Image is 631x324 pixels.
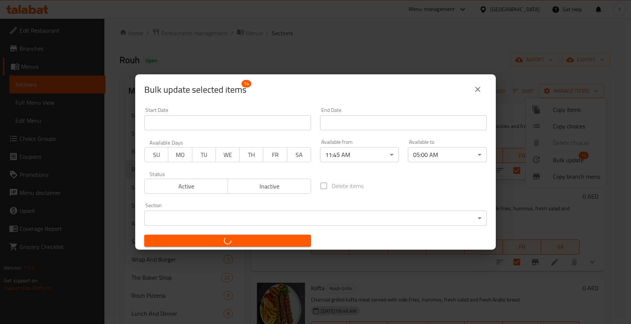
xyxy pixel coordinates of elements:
[290,149,308,160] span: SA
[231,181,308,192] span: Inactive
[242,80,251,87] span: 14
[216,147,240,162] button: WE
[287,147,311,162] button: SA
[219,149,237,160] span: WE
[263,147,287,162] button: FR
[144,179,228,194] button: Active
[239,147,263,162] button: TH
[228,179,311,194] button: Inactive
[192,147,216,162] button: TU
[266,149,284,160] span: FR
[148,181,225,192] span: Active
[148,149,165,160] span: SU
[243,149,260,160] span: TH
[168,147,192,162] button: MO
[195,149,213,160] span: TU
[144,211,487,226] div: ​
[320,147,399,162] div: 11:45 AM
[144,147,168,162] button: SU
[469,80,487,98] button: close
[171,149,189,160] span: MO
[332,181,364,190] span: Delete items
[408,147,487,162] div: 05:00 AM
[144,84,246,96] span: Selected items count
